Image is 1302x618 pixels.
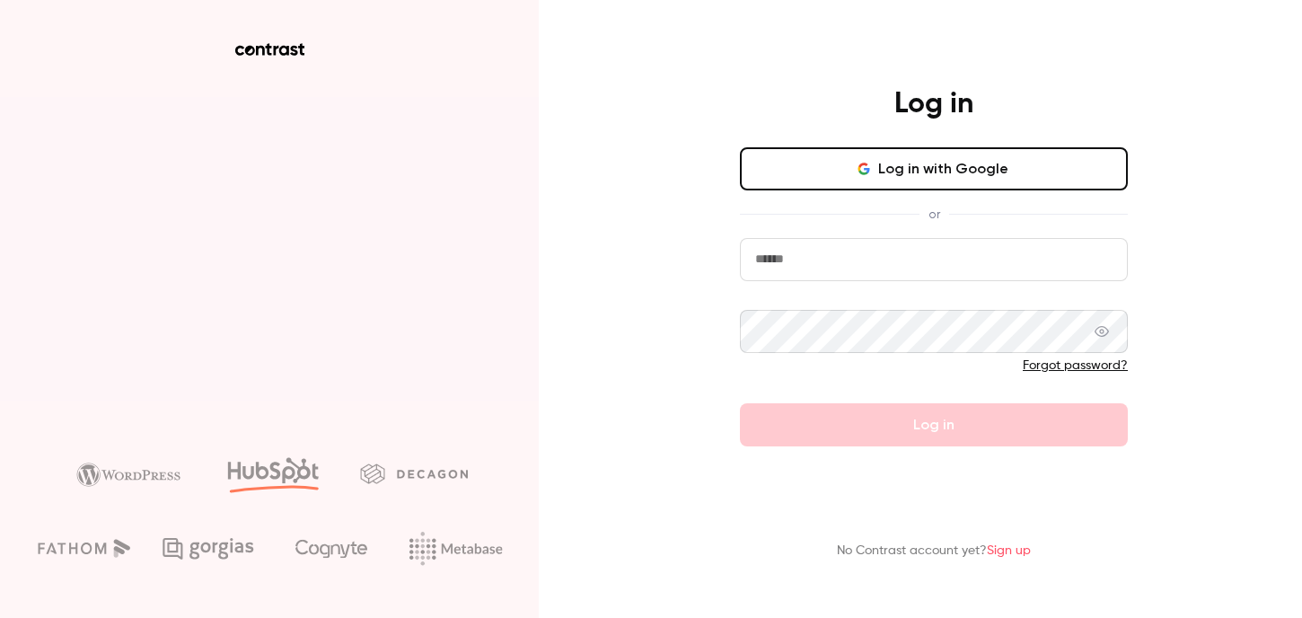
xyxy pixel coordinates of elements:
p: No Contrast account yet? [837,542,1031,561]
a: Sign up [987,544,1031,557]
span: or [919,205,949,224]
h4: Log in [894,86,973,122]
img: decagon [360,463,468,483]
a: Forgot password? [1023,359,1128,372]
button: Log in with Google [740,147,1128,190]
